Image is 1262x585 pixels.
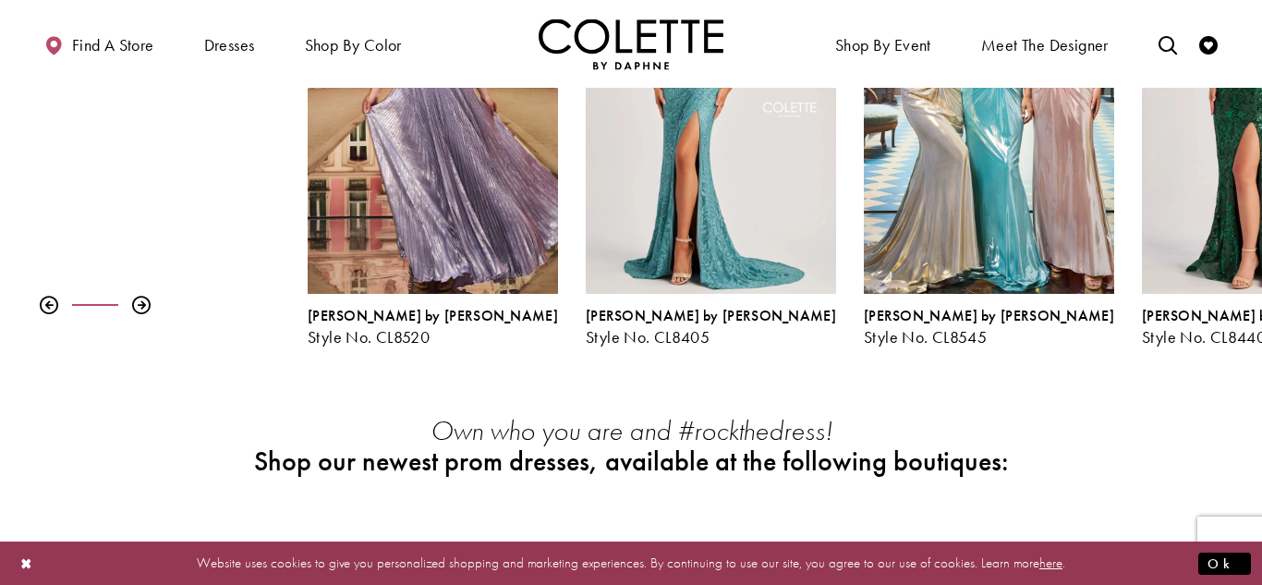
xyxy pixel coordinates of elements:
span: Dresses [204,36,255,55]
span: Shop by color [300,18,407,69]
a: Meet the designer [977,18,1113,69]
span: Shop By Event [831,18,936,69]
span: [PERSON_NAME] by [PERSON_NAME] [308,306,558,325]
a: here [1039,554,1062,572]
a: Check Wishlist [1195,18,1222,69]
a: Toggle search [1154,18,1182,69]
a: Visit Home Page [539,18,723,69]
span: Style No. CL8405 [586,326,710,347]
span: [PERSON_NAME] by [PERSON_NAME] [864,306,1114,325]
span: Find a store [72,36,154,55]
span: Style No. CL8545 [864,326,987,347]
div: Colette by Daphne Style No. CL8545 [864,308,1114,347]
p: Website uses cookies to give you personalized shopping and marketing experiences. By continuing t... [133,551,1129,576]
button: Close Dialog [11,547,42,579]
span: Style No. CL8520 [308,326,430,347]
button: Submit Dialog [1198,552,1251,575]
div: Colette by Daphne Style No. CL8520 [308,308,558,347]
img: Colette by Daphne [539,18,723,69]
a: Find a store [40,18,158,69]
h2: Shop our newest prom dresses, available at the following boutiques: [238,446,1024,477]
span: Shop By Event [835,36,931,55]
span: [PERSON_NAME] by [PERSON_NAME] [586,306,836,325]
span: Shop by color [305,36,402,55]
span: Meet the designer [981,36,1109,55]
em: Own who you are and #rockthedress! [431,413,832,448]
span: Dresses [200,18,260,69]
div: Colette by Daphne Style No. CL8405 [586,308,836,347]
